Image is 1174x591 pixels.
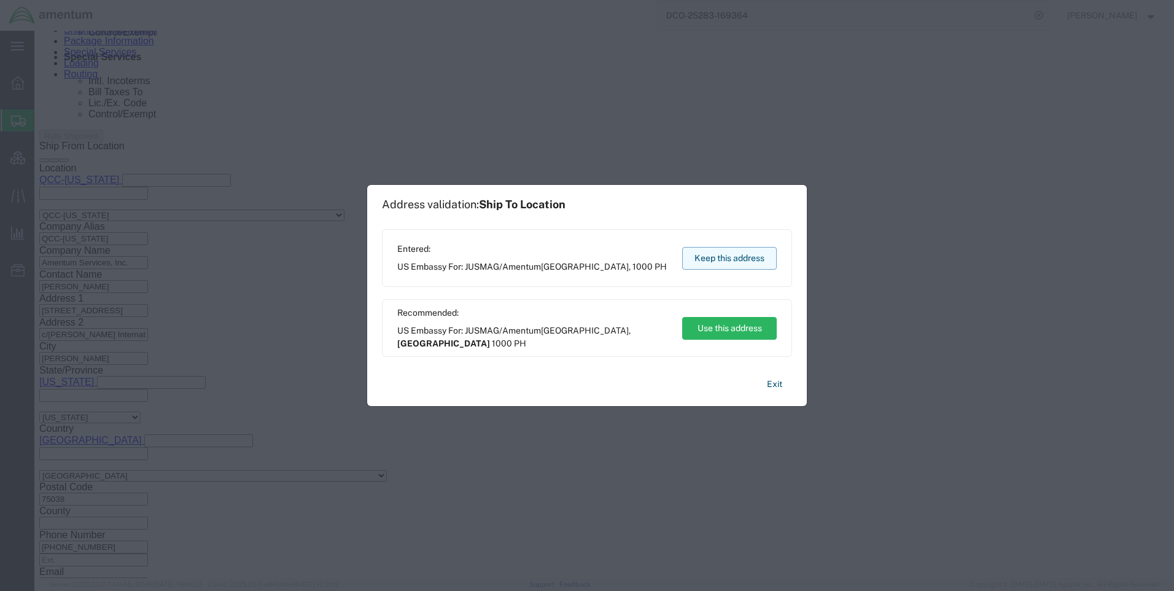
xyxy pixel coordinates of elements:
[632,262,653,272] span: 1000
[479,198,566,211] span: Ship To Location
[655,262,667,272] span: PH
[397,260,667,273] span: US Embassy For: JUSMAG/Amentum ,
[382,198,566,211] h1: Address validation:
[397,307,671,319] span: Recommended:
[541,326,629,335] span: [GEOGRAPHIC_DATA]
[757,374,792,395] button: Exit
[682,247,777,270] button: Keep this address
[514,339,526,348] span: PH
[397,324,671,350] span: US Embassy For: JUSMAG/Amentum ,
[397,339,490,348] span: [GEOGRAPHIC_DATA]
[682,317,777,340] button: Use this address
[541,262,629,272] span: [GEOGRAPHIC_DATA]
[397,243,667,256] span: Entered:
[492,339,512,348] span: 1000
